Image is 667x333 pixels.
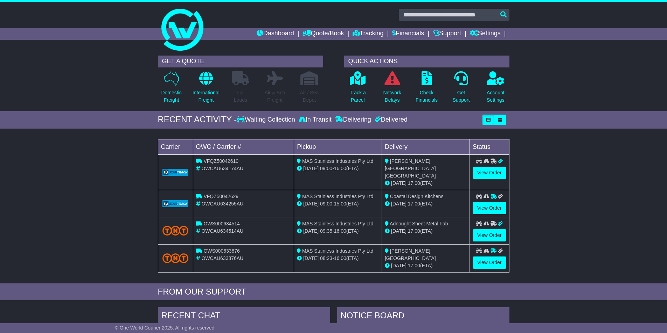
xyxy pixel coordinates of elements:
[373,116,408,124] div: Delivered
[203,221,240,226] span: OWS000634514
[408,263,420,268] span: 17:00
[158,56,323,67] div: GET A QUOTE
[350,89,366,104] p: Track a Parcel
[192,71,220,108] a: InternationalFreight
[408,180,420,186] span: 17:00
[161,71,182,108] a: DomesticFreight
[470,28,501,40] a: Settings
[391,263,407,268] span: [DATE]
[320,166,332,171] span: 09:00
[433,28,461,40] a: Support
[302,221,373,226] span: MAS Stainless Industries Pty Ltd
[415,71,438,108] a: CheckFinancials
[158,287,509,297] div: FROM OUR SUPPORT
[161,89,181,104] p: Domestic Freight
[473,229,506,241] a: View Order
[383,89,401,104] p: Network Delays
[297,200,379,208] div: - (ETA)
[302,248,373,254] span: MAS Stainless Industries Pty Ltd
[334,255,346,261] span: 16:00
[320,201,332,207] span: 09:00
[297,165,379,172] div: - (ETA)
[385,158,436,179] span: [PERSON_NAME][GEOGRAPHIC_DATA] [GEOGRAPHIC_DATA]
[385,227,467,235] div: (ETA)
[303,201,319,207] span: [DATE]
[303,255,319,261] span: [DATE]
[452,71,470,108] a: GetSupport
[201,201,243,207] span: OWCAU634255AU
[237,116,297,124] div: Waiting Collection
[203,194,238,199] span: VFQZ50042629
[158,139,193,154] td: Carrier
[385,200,467,208] div: (ETA)
[344,56,509,67] div: QUICK ACTIONS
[303,228,319,234] span: [DATE]
[383,71,401,108] a: NetworkDelays
[391,180,407,186] span: [DATE]
[487,89,505,104] p: Account Settings
[201,255,243,261] span: OWCAU633876AU
[408,201,420,207] span: 17:00
[473,202,506,214] a: View Order
[473,256,506,269] a: View Order
[320,255,332,261] span: 08:23
[162,253,189,263] img: TNT_Domestic.png
[297,255,379,262] div: - (ETA)
[334,201,346,207] span: 15:00
[193,89,220,104] p: International Freight
[333,116,373,124] div: Delivering
[320,228,332,234] span: 09:35
[294,139,382,154] td: Pickup
[302,194,373,199] span: MAS Stainless Industries Pty Ltd
[385,180,467,187] div: (ETA)
[390,221,448,226] span: Adnought Sheet Metal Fab
[300,89,319,104] p: Air / Sea Depot
[297,116,333,124] div: In Transit
[473,167,506,179] a: View Order
[334,166,346,171] span: 16:00
[203,158,238,164] span: VFQZ50042610
[392,28,424,40] a: Financials
[203,248,240,254] span: OWS000633876
[385,248,436,261] span: [PERSON_NAME][GEOGRAPHIC_DATA]
[303,166,319,171] span: [DATE]
[390,194,444,199] span: Coastal Design Kitchens
[353,28,383,40] a: Tracking
[297,227,379,235] div: - (ETA)
[408,228,420,234] span: 17:00
[416,89,438,104] p: Check Financials
[193,139,294,154] td: OWC / Carrier #
[382,139,470,154] td: Delivery
[162,169,189,176] img: GetCarrierServiceLogo
[201,228,243,234] span: OWCAU634514AU
[232,89,249,104] p: Full Loads
[486,71,505,108] a: AccountSettings
[162,226,189,235] img: TNT_Domestic.png
[302,158,373,164] span: MAS Stainless Industries Pty Ltd
[158,115,237,125] div: RECENT ACTIVITY -
[265,89,285,104] p: Air & Sea Freight
[391,228,407,234] span: [DATE]
[470,139,509,154] td: Status
[349,71,366,108] a: Track aParcel
[257,28,294,40] a: Dashboard
[158,307,330,326] div: RECENT CHAT
[115,325,216,331] span: © One World Courier 2025. All rights reserved.
[201,166,243,171] span: OWCAU634174AU
[385,262,467,269] div: (ETA)
[162,200,189,207] img: GetCarrierServiceLogo
[337,307,509,326] div: NOTICE BOARD
[452,89,470,104] p: Get Support
[334,228,346,234] span: 16:00
[303,28,344,40] a: Quote/Book
[391,201,407,207] span: [DATE]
